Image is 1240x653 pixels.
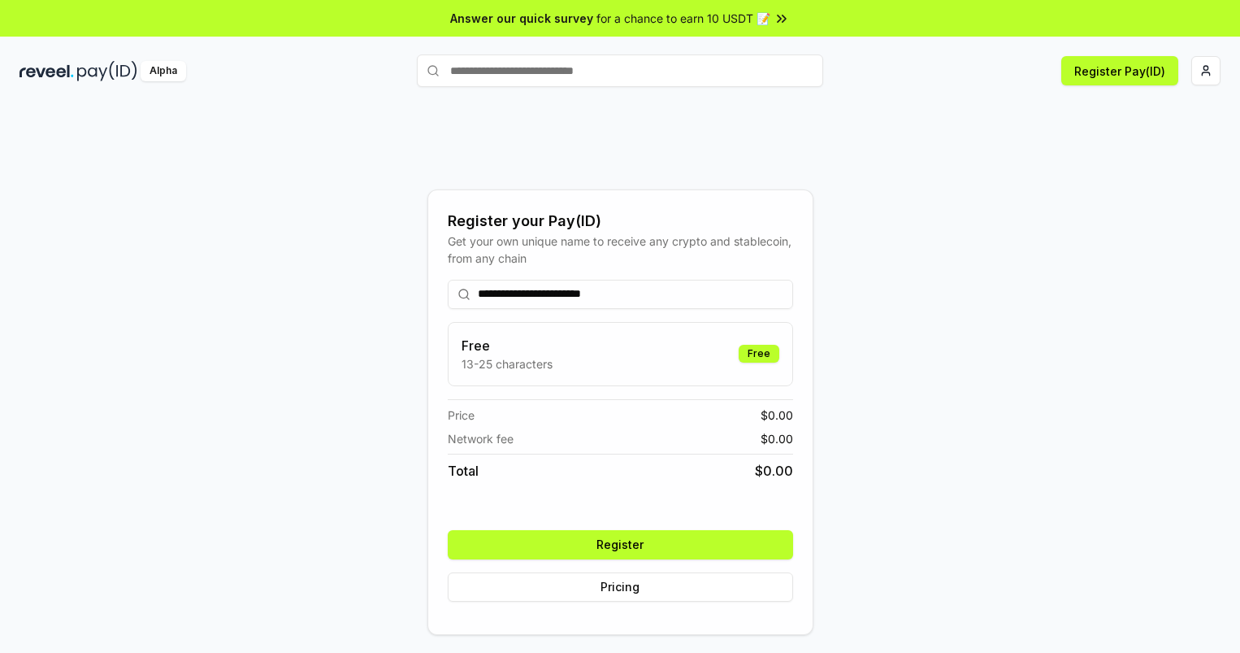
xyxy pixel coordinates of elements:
[20,61,74,81] img: reveel_dark
[739,345,779,363] div: Free
[448,461,479,481] span: Total
[462,355,553,372] p: 13-25 characters
[1061,56,1178,85] button: Register Pay(ID)
[448,572,793,602] button: Pricing
[462,336,553,355] h3: Free
[448,530,793,559] button: Register
[448,407,475,424] span: Price
[761,430,793,447] span: $ 0.00
[77,61,137,81] img: pay_id
[448,430,514,447] span: Network fee
[755,461,793,481] span: $ 0.00
[596,10,770,27] span: for a chance to earn 10 USDT 📝
[448,233,793,267] div: Get your own unique name to receive any crypto and stablecoin, from any chain
[141,61,186,81] div: Alpha
[761,407,793,424] span: $ 0.00
[450,10,593,27] span: Answer our quick survey
[448,210,793,233] div: Register your Pay(ID)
